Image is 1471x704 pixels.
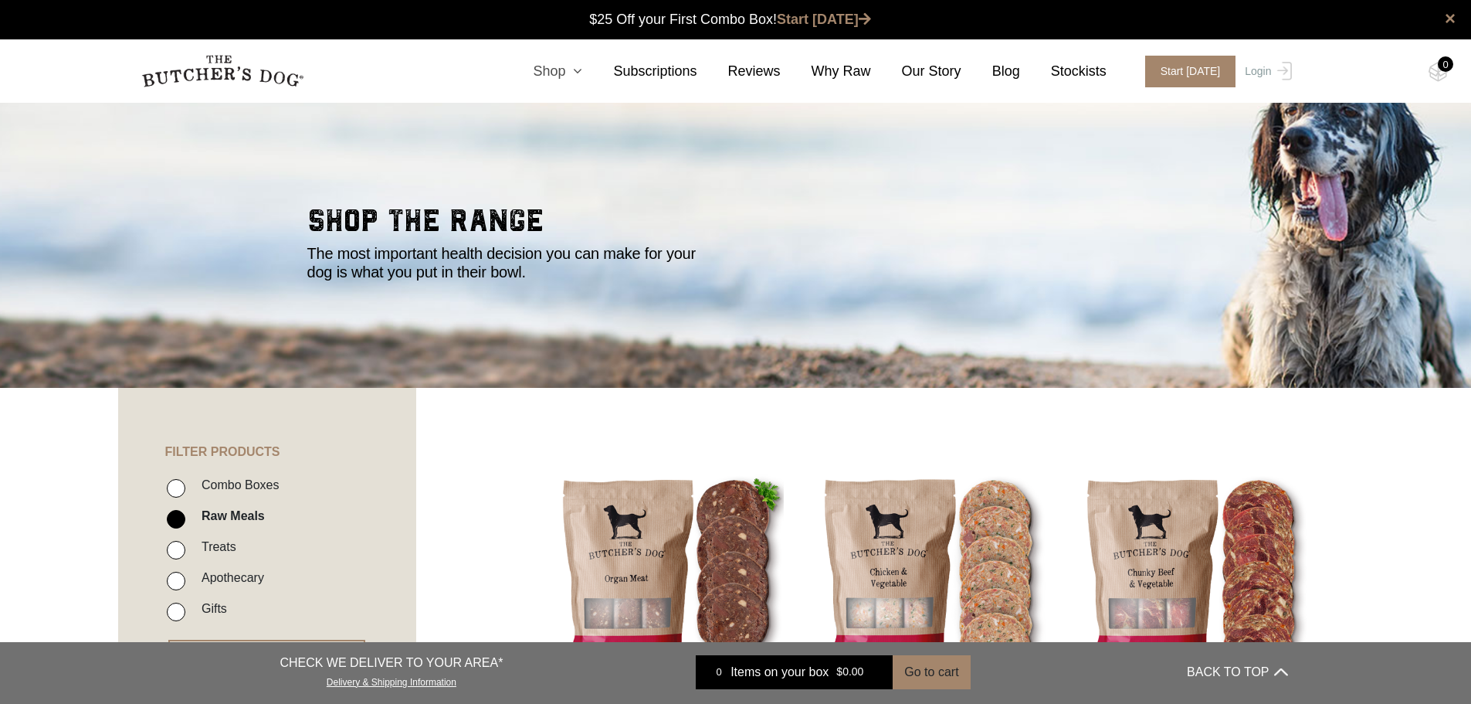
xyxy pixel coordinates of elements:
button: Go to cart [893,655,970,689]
h2: shop the range [307,206,1164,244]
p: CHECK WE DELIVER TO YOUR AREA* [280,654,503,672]
a: Subscriptions [582,61,697,82]
a: Start [DATE] [1130,56,1242,87]
button: BACK TO TOP [1187,654,1287,691]
a: Blog [961,61,1020,82]
div: 0 [1438,56,1453,72]
a: Shop [502,61,582,82]
a: 0 Items on your box $0.00 [696,655,893,689]
p: The most important health decision you can make for your dog is what you put in their bowl. [307,244,717,281]
label: Treats [194,536,236,557]
a: Delivery & Shipping Information [327,673,456,688]
label: Raw Meals [194,505,265,526]
a: Start [DATE] [777,12,871,27]
a: close [1445,9,1456,28]
a: Our Story [871,61,961,82]
label: Gifts [194,598,227,619]
div: 0 [707,665,730,680]
a: Reviews [697,61,781,82]
span: Items on your box [730,663,829,682]
label: Combo Boxes [194,474,280,495]
img: Beef Organ Blend [551,465,785,699]
img: TBD_Cart-Empty.png [1429,62,1448,82]
img: Chunky Beef and Vegetables [1075,465,1309,699]
img: Chicken and Vegetables [812,465,1046,699]
a: Why Raw [781,61,871,82]
a: Stockists [1020,61,1107,82]
a: Login [1241,56,1291,87]
span: $ [836,666,842,678]
button: RESET FILTER [168,640,365,674]
label: Apothecary [194,567,264,588]
span: Start [DATE] [1145,56,1236,87]
h4: FILTER PRODUCTS [118,388,416,459]
bdi: 0.00 [836,666,863,678]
